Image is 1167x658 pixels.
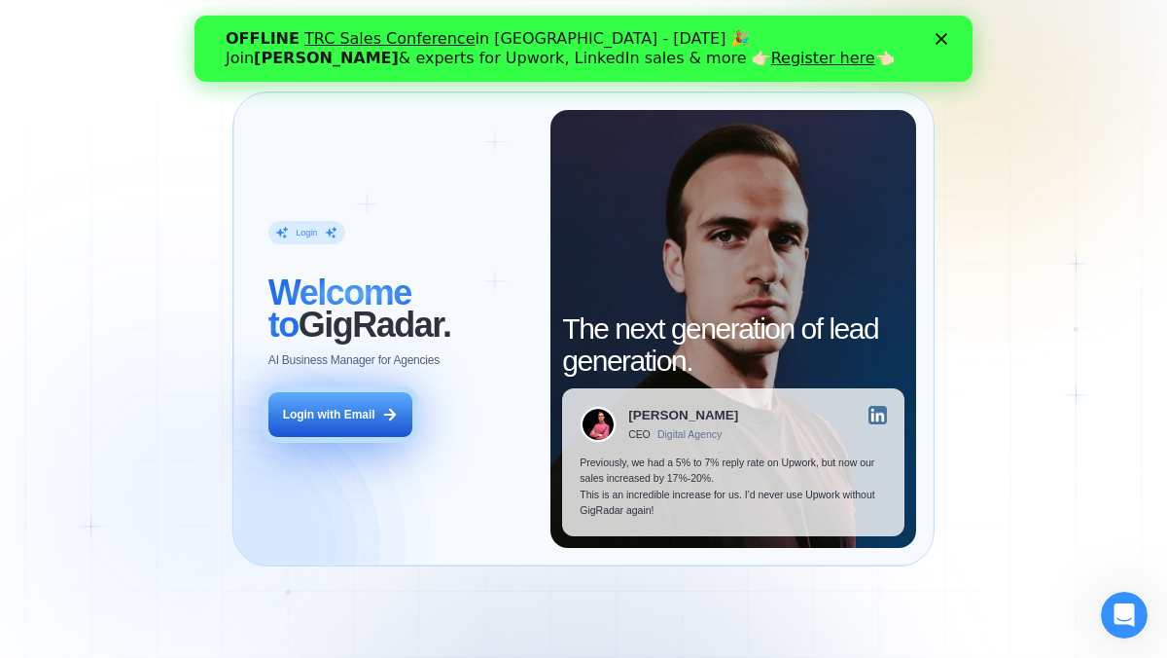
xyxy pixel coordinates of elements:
h2: ‍ GigRadar. [268,276,533,341]
div: Login [296,227,317,238]
p: AI Business Manager for Agencies [268,352,440,369]
div: Login with Email [283,407,375,423]
div: CEO [628,428,650,440]
a: Register here [577,33,681,52]
iframe: Intercom live chat баннер [194,16,972,82]
div: [PERSON_NAME] [628,409,738,422]
div: Закрыть [741,18,760,29]
button: Login with Email [268,392,413,438]
p: Previously, we had a 5% to 7% reply rate on Upwork, but now our sales increased by 17%-20%. This ... [580,455,887,519]
span: Welcome to [268,273,411,345]
iframe: Intercom live chat [1101,592,1148,639]
div: Digital Agency [657,428,722,440]
h2: The next generation of lead generation. [562,312,904,377]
